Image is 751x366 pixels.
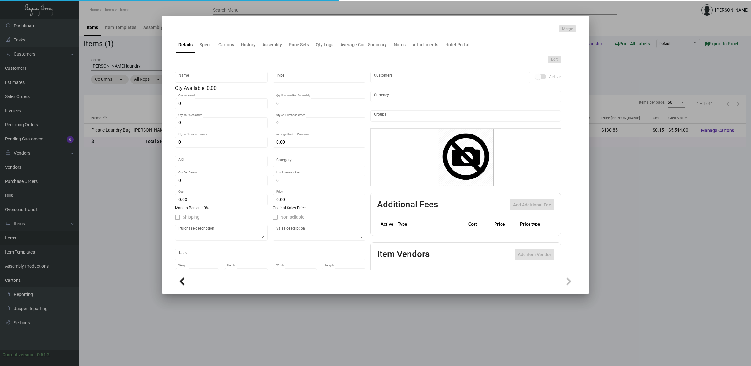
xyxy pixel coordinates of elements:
div: Qty Logs [316,41,333,48]
div: Specs [200,41,211,48]
div: Cartons [218,41,234,48]
th: Price type [518,218,547,229]
span: Shipping [183,213,200,221]
div: Notes [394,41,406,48]
span: Add Additional Fee [513,202,551,207]
h2: Item Vendors [377,249,430,260]
span: Edit [551,57,558,62]
button: Merge [559,25,576,32]
span: Active [549,73,561,80]
div: Price Sets [289,41,309,48]
button: Add Additional Fee [510,199,554,210]
th: Type [396,218,467,229]
div: 0.51.2 [37,352,50,358]
span: Non-sellable [280,213,304,221]
div: Attachments [413,41,438,48]
th: Active [377,218,397,229]
button: Edit [548,56,561,63]
th: Cost [467,218,492,229]
input: Add new.. [374,75,527,80]
input: Add new.. [374,113,558,118]
div: Assembly [262,41,282,48]
div: Current version: [3,352,35,358]
div: Details [178,41,193,48]
th: Preffered [377,268,404,279]
button: Add item Vendor [515,249,554,260]
span: Add item Vendor [518,252,551,257]
div: Qty Available: 0.00 [175,85,365,92]
div: Hotel Portal [445,41,469,48]
div: History [241,41,255,48]
th: Price [493,218,518,229]
th: SKU [500,268,554,279]
span: Merge [562,26,573,32]
div: Average Cost Summary [340,41,387,48]
h2: Additional Fees [377,199,438,210]
th: Vendor [404,268,500,279]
